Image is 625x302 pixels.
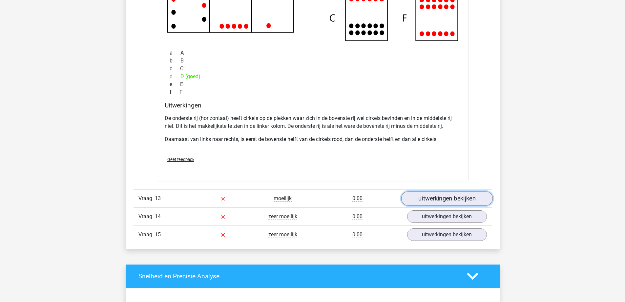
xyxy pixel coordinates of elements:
[407,210,487,223] a: uitwerkingen bekijken
[407,228,487,241] a: uitwerkingen bekijken
[165,102,461,109] h4: Uitwerkingen
[352,231,363,238] span: 0:00
[165,88,461,96] div: F
[274,195,292,202] span: moeilijk
[155,195,161,201] span: 13
[170,65,180,73] span: c
[352,213,363,220] span: 0:00
[170,49,180,57] span: a
[138,195,155,202] span: Vraag
[165,49,461,57] div: A
[165,135,461,143] p: Daarnaast van links naar rechts, is eerst de bovenste helft van de cirkels rood, dan de onderste ...
[165,114,461,130] p: De onderste rij (horizontaal) heeft cirkels op de plekken waar zich in de bovenste rij wel cirkel...
[165,57,461,65] div: B
[155,213,161,220] span: 14
[401,191,492,206] a: uitwerkingen bekijken
[165,81,461,88] div: E
[165,73,461,81] div: D (goed)
[170,73,180,81] span: d
[170,88,179,96] span: f
[167,157,194,162] span: Geef feedback
[138,213,155,221] span: Vraag
[170,81,180,88] span: e
[138,272,457,280] h4: Snelheid en Precisie Analyse
[155,231,161,238] span: 15
[352,195,363,202] span: 0:00
[170,57,180,65] span: b
[138,231,155,239] span: Vraag
[268,231,297,238] span: zeer moeilijk
[268,213,297,220] span: zeer moeilijk
[165,65,461,73] div: C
